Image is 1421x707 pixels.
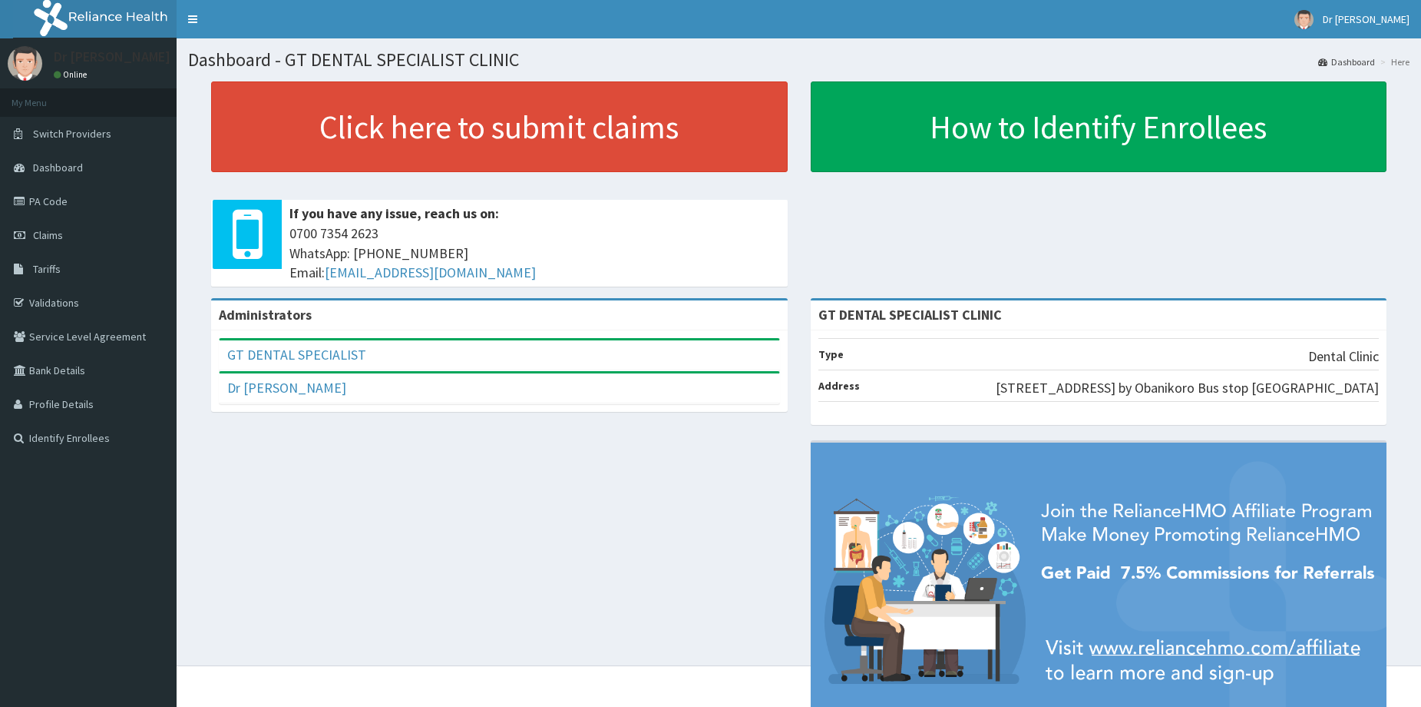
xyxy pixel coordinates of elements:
[289,204,499,222] b: If you have any issue, reach us on:
[818,347,844,361] b: Type
[1294,10,1314,29] img: User Image
[219,306,312,324] b: Administrators
[818,379,860,393] b: Address
[818,306,1002,324] strong: GT DENTAL SPECIALIST CLINIC
[33,161,83,174] span: Dashboard
[54,69,91,80] a: Online
[811,81,1387,172] a: How to Identify Enrollees
[54,50,170,64] p: Dr [PERSON_NAME]
[1308,347,1379,367] p: Dental Clinic
[8,46,42,81] img: User Image
[996,378,1379,398] p: [STREET_ADDRESS] by Obanikoro Bus stop [GEOGRAPHIC_DATA]
[33,262,61,276] span: Tariffs
[1323,12,1409,26] span: Dr [PERSON_NAME]
[325,264,536,281] a: [EMAIL_ADDRESS][DOMAIN_NAME]
[289,224,780,283] span: 0700 7354 2623 WhatsApp: [PHONE_NUMBER] Email:
[33,228,63,242] span: Claims
[227,379,346,397] a: Dr [PERSON_NAME]
[1318,55,1375,68] a: Dashboard
[227,346,366,363] a: GT DENTAL SPECIALIST
[188,50,1409,70] h1: Dashboard - GT DENTAL SPECIALIST CLINIC
[33,127,111,141] span: Switch Providers
[1376,55,1409,68] li: Here
[211,81,788,172] a: Click here to submit claims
